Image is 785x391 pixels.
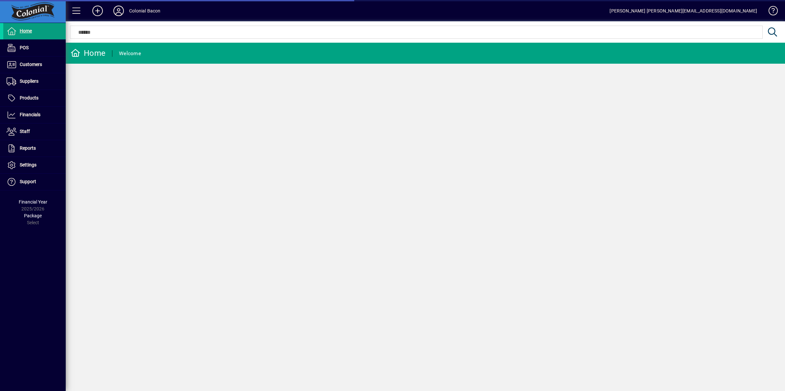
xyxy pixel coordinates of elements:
[3,157,66,173] a: Settings
[3,140,66,157] a: Reports
[129,6,160,16] div: Colonial Bacon
[3,56,66,73] a: Customers
[20,162,36,167] span: Settings
[3,73,66,90] a: Suppliers
[20,112,40,117] span: Financials
[71,48,105,58] div: Home
[19,199,47,205] span: Financial Year
[3,107,66,123] a: Financials
[610,6,757,16] div: [PERSON_NAME] [PERSON_NAME][EMAIL_ADDRESS][DOMAIN_NAME]
[3,90,66,106] a: Products
[764,1,777,23] a: Knowledge Base
[20,78,38,84] span: Suppliers
[20,62,42,67] span: Customers
[20,145,36,151] span: Reports
[87,5,108,17] button: Add
[108,5,129,17] button: Profile
[24,213,42,218] span: Package
[3,123,66,140] a: Staff
[3,40,66,56] a: POS
[20,45,29,50] span: POS
[20,129,30,134] span: Staff
[20,28,32,33] span: Home
[119,48,141,59] div: Welcome
[20,95,38,100] span: Products
[20,179,36,184] span: Support
[3,174,66,190] a: Support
